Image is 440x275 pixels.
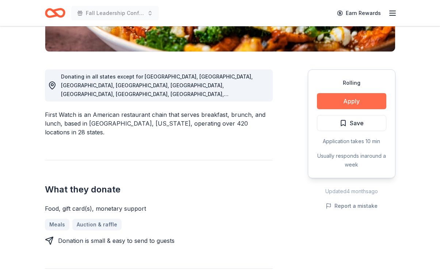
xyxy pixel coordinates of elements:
[86,9,144,18] span: Fall Leadership Conference
[317,152,386,169] div: Usually responds in around a week
[58,236,175,245] div: Donation is small & easy to send to guests
[326,202,378,210] button: Report a mistake
[71,6,159,20] button: Fall Leadership Conference
[317,137,386,146] div: Application takes 10 min
[61,73,253,141] span: Donating in all states except for [GEOGRAPHIC_DATA], [GEOGRAPHIC_DATA], [GEOGRAPHIC_DATA], [GEOGR...
[45,219,69,230] a: Meals
[45,4,65,22] a: Home
[45,110,273,137] div: First Watch is an American restaurant chain that serves breakfast, brunch, and lunch, based in [G...
[308,187,395,196] div: Updated 4 months ago
[45,184,273,195] h2: What they donate
[350,118,364,128] span: Save
[333,7,385,20] a: Earn Rewards
[317,93,386,109] button: Apply
[72,219,122,230] a: Auction & raffle
[45,204,273,213] div: Food, gift card(s), monetary support
[317,115,386,131] button: Save
[317,79,386,87] div: Rolling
